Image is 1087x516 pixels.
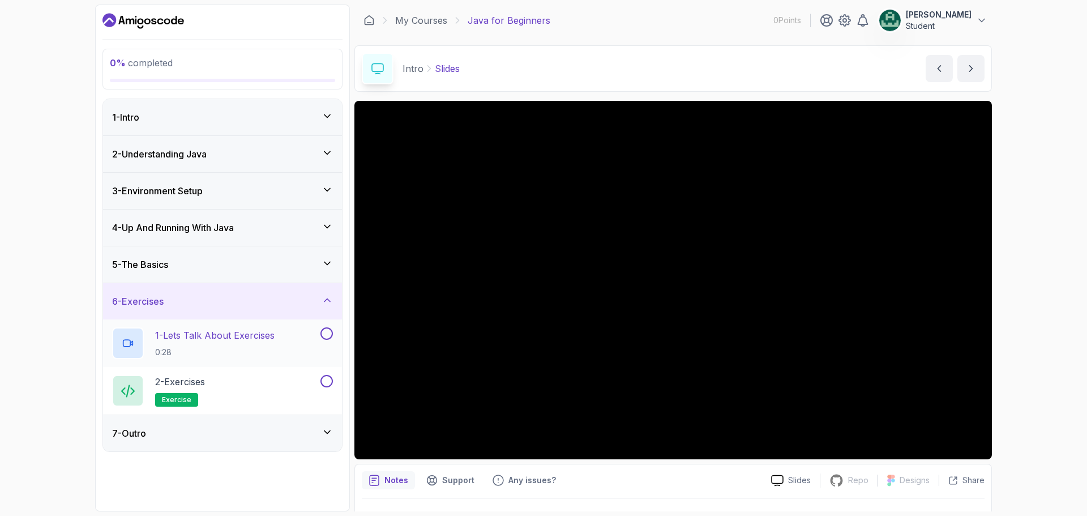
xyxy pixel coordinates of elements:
button: next content [957,55,985,82]
button: notes button [362,471,415,489]
button: 2-Understanding Java [103,136,342,172]
button: 7-Outro [103,415,342,451]
button: 6-Exercises [103,283,342,319]
a: Dashboard [102,12,184,30]
button: 1-Intro [103,99,342,135]
p: Intro [403,62,423,75]
button: 3-Environment Setup [103,173,342,209]
button: 4-Up And Running With Java [103,210,342,246]
p: Any issues? [508,475,556,486]
p: 0:28 [155,347,275,358]
a: Slides [762,475,820,487]
h3: 3 - Environment Setup [112,184,203,198]
span: exercise [162,395,191,404]
p: 2 - Exercises [155,375,205,389]
p: Slides [788,475,811,486]
h3: 6 - Exercises [112,295,164,308]
p: 1 - Lets Talk About Exercises [155,329,275,342]
img: user profile image [879,10,901,31]
button: 2-Exercisesexercise [112,375,333,407]
p: Repo [848,475,868,486]
p: Notes [384,475,408,486]
button: 5-The Basics [103,246,342,283]
button: Feedback button [486,471,563,489]
span: completed [110,57,173,69]
p: Slides [435,62,460,75]
p: Support [442,475,474,486]
iframe: To enrich screen reader interactions, please activate Accessibility in Grammarly extension settings [354,101,992,459]
p: Share [962,475,985,486]
button: previous content [926,55,953,82]
button: Share [939,475,985,486]
h3: 2 - Understanding Java [112,147,207,161]
span: 0 % [110,57,126,69]
a: Dashboard [363,15,375,26]
h3: 7 - Outro [112,427,146,440]
p: Java for Beginners [468,14,550,27]
p: 0 Points [773,15,801,26]
button: 1-Lets Talk About Exercises0:28 [112,327,333,359]
p: Student [906,20,972,32]
button: user profile image[PERSON_NAME]Student [879,9,987,32]
a: My Courses [395,14,447,27]
button: Support button [420,471,481,489]
p: Designs [900,475,930,486]
h3: 1 - Intro [112,110,139,124]
p: [PERSON_NAME] [906,9,972,20]
h3: 4 - Up And Running With Java [112,221,234,234]
h3: 5 - The Basics [112,258,168,271]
